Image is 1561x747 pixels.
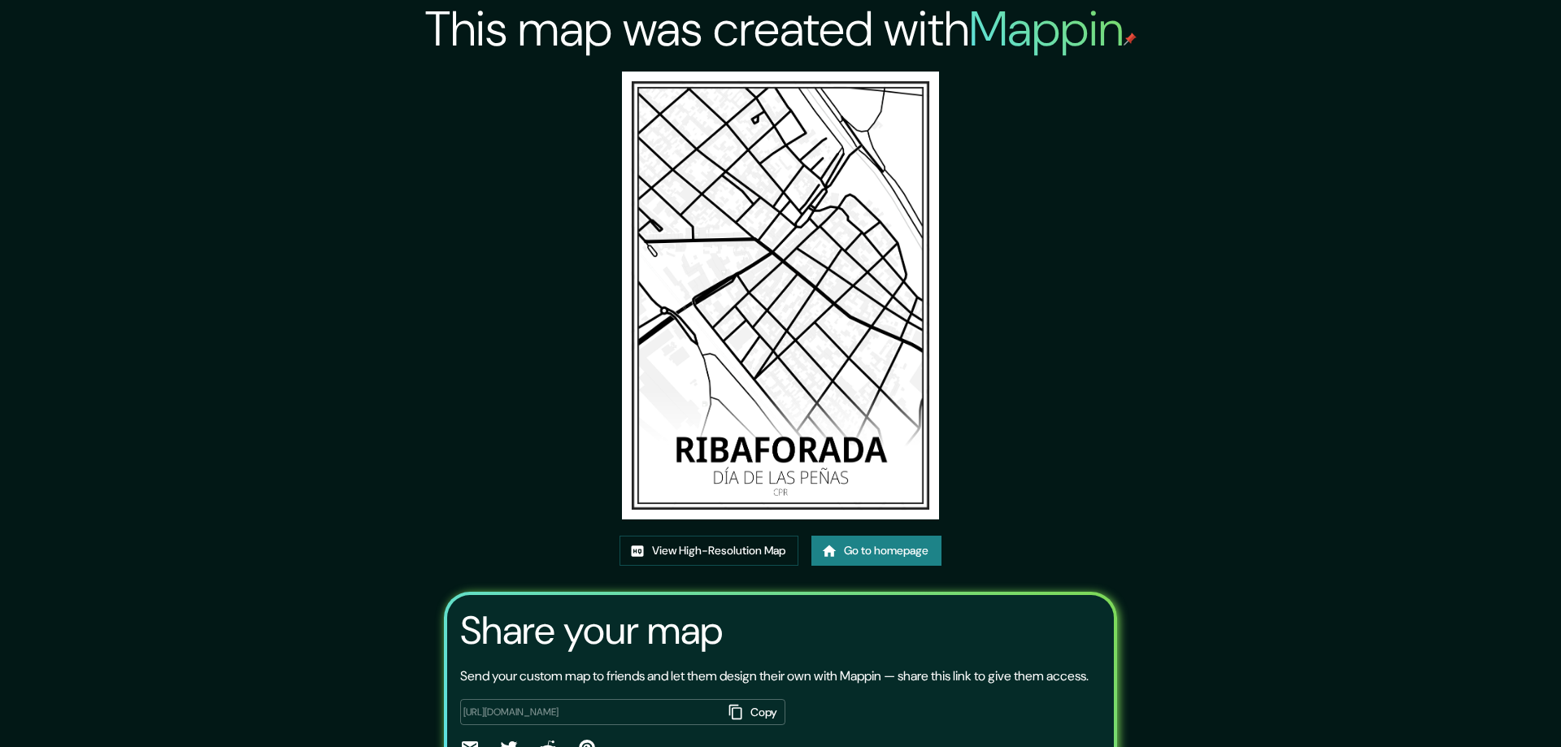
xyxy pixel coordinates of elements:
a: Go to homepage [811,536,941,566]
img: mappin-pin [1124,33,1137,46]
h3: Share your map [460,608,723,654]
a: View High-Resolution Map [620,536,798,566]
p: Send your custom map to friends and let them design their own with Mappin — share this link to gi... [460,667,1089,686]
button: Copy [722,699,785,726]
iframe: Help widget launcher [1416,684,1543,729]
img: created-map [622,72,939,519]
